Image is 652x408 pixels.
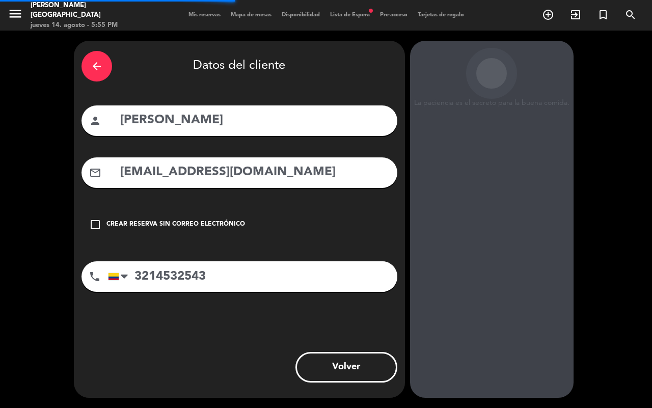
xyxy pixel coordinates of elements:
i: arrow_back [91,60,103,72]
span: Mapa de mesas [226,12,277,18]
i: phone [89,270,101,283]
span: fiber_manual_record [368,8,374,14]
i: turned_in_not [597,9,609,21]
div: La paciencia es el secreto para la buena comida. [410,99,574,107]
i: search [624,9,637,21]
i: menu [8,6,23,21]
input: Email del cliente [119,162,390,183]
div: Colombia: +57 [108,262,132,291]
input: Nombre del cliente [119,110,390,131]
span: Disponibilidad [277,12,325,18]
div: [PERSON_NAME][GEOGRAPHIC_DATA] [31,1,155,20]
button: Volver [295,352,397,383]
div: Crear reserva sin correo electrónico [106,220,245,230]
span: Mis reservas [183,12,226,18]
i: person [89,115,101,127]
i: check_box_outline_blank [89,219,101,231]
span: Pre-acceso [375,12,413,18]
i: exit_to_app [569,9,582,21]
i: add_circle_outline [542,9,554,21]
span: Tarjetas de regalo [413,12,469,18]
span: Lista de Espera [325,12,375,18]
div: jueves 14. agosto - 5:55 PM [31,20,155,31]
i: mail_outline [89,167,101,179]
div: Datos del cliente [81,48,397,84]
input: Número de teléfono... [108,261,397,292]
